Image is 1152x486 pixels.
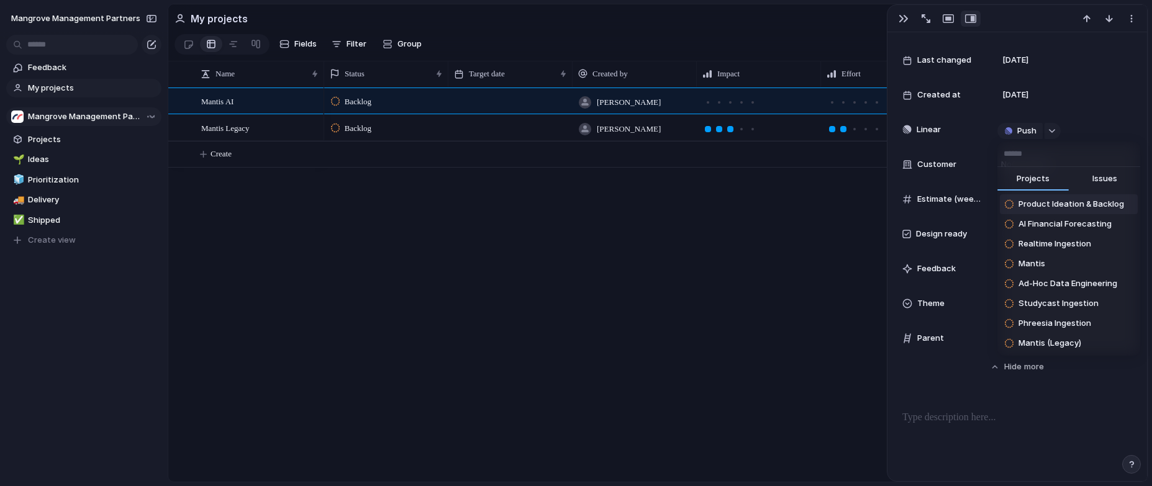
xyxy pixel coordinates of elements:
span: Product Ideation & Backlog [1018,198,1124,210]
span: Realtime Ingestion [1018,238,1091,250]
span: Studycast Ingestion [1018,297,1099,310]
button: Projects [997,167,1069,192]
span: Ad-Hoc Data Engineering [1018,277,1117,290]
span: Mantis (Legacy) [1018,337,1081,349]
span: Projects [1017,173,1050,185]
span: Phreesia Ingestion [1018,317,1091,330]
button: Issues [1069,167,1140,192]
span: Mantis [1018,258,1045,270]
span: Issues [1092,173,1117,185]
span: AI Financial Forecasting [1018,218,1112,230]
